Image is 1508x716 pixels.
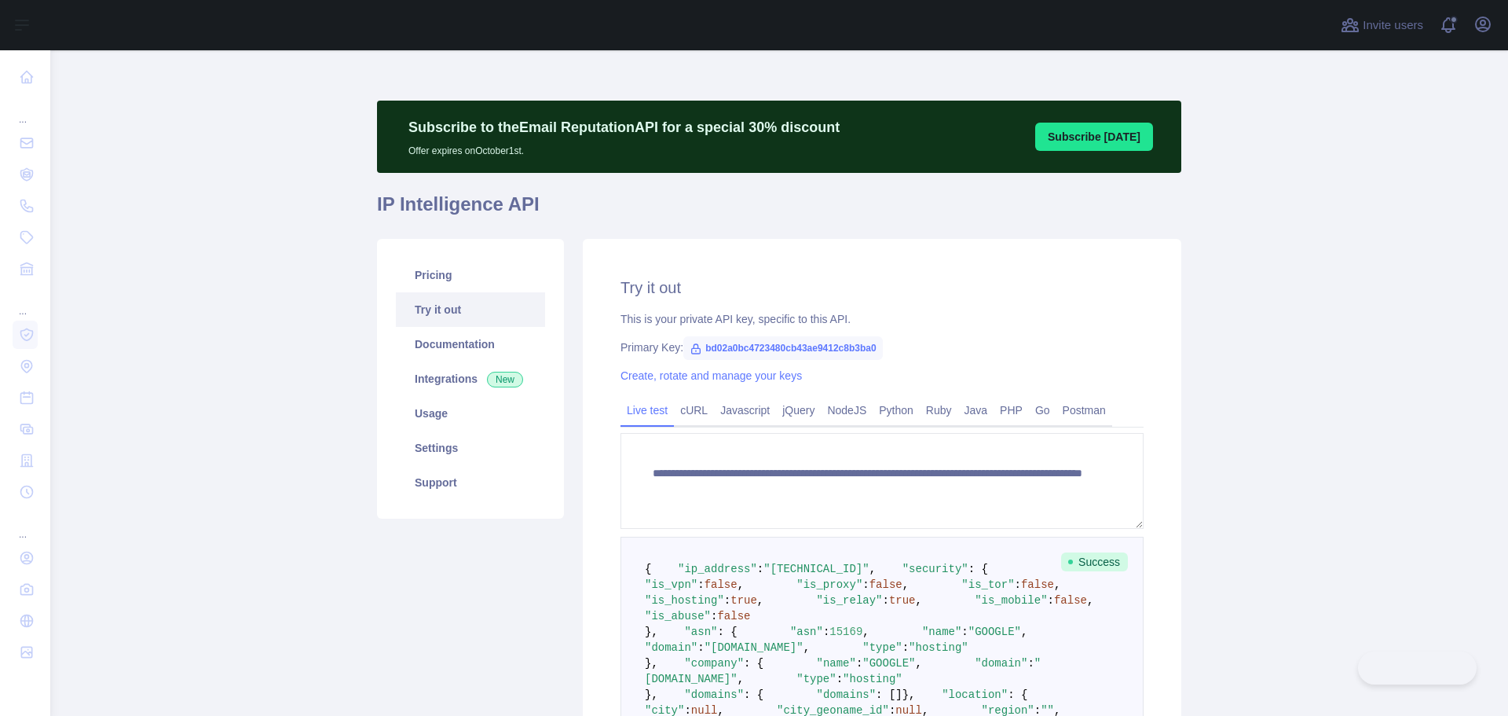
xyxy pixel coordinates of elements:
button: Subscribe [DATE] [1035,123,1153,151]
div: ... [13,286,38,318]
span: "type" [862,641,902,654]
span: : [697,578,704,591]
span: "[DOMAIN_NAME]" [705,641,803,654]
span: true [730,594,757,607]
a: Java [958,398,994,423]
span: "[TECHNICAL_ID]" [763,563,869,575]
a: Try it out [396,292,545,327]
a: NodeJS [821,398,873,423]
a: Documentation [396,327,545,362]
a: Pricing [396,258,545,292]
span: : [823,626,829,638]
span: , [738,673,744,685]
span: New [487,372,523,387]
span: , [902,578,909,591]
span: false [717,610,750,622]
span: }, [902,688,916,701]
div: This is your private API key, specific to this API. [620,311,1144,327]
span: : [902,641,909,654]
span: false [705,578,738,591]
h2: Try it out [620,277,1144,299]
span: "domains" [684,688,744,701]
a: Javascript [714,398,776,423]
span: : [862,578,869,591]
span: Invite users [1363,17,1423,35]
span: true [889,594,916,607]
span: "domain" [975,657,1027,670]
span: }, [645,688,658,701]
span: "is_abuse" [645,610,711,622]
span: "is_vpn" [645,578,697,591]
span: "name" [922,626,961,638]
span: "company" [684,657,744,670]
span: "name" [816,657,855,670]
span: "asn" [684,626,717,638]
span: "location" [942,688,1008,701]
span: { [645,563,651,575]
span: : [836,673,843,685]
span: "asn" [790,626,823,638]
iframe: Toggle Customer Support [1358,652,1477,685]
span: bd02a0bc4723480cb43ae9412c8b3ba0 [683,336,883,360]
span: : [1027,657,1034,670]
span: , [862,626,869,638]
span: , [916,594,922,607]
span: : [1048,594,1054,607]
span: "is_relay" [816,594,882,607]
span: : [724,594,730,607]
a: Integrations New [396,362,545,396]
a: Support [396,465,545,500]
span: "hosting" [843,673,902,685]
span: "ip_address" [678,563,757,575]
span: , [803,641,810,654]
span: "domains" [816,688,876,701]
div: ... [13,509,38,541]
span: false [869,578,902,591]
span: Success [1061,553,1128,571]
span: "security" [902,563,968,575]
a: Python [873,398,920,423]
a: cURL [674,398,714,423]
a: Create, rotate and manage your keys [620,369,802,382]
span: : [697,641,704,654]
span: "type" [796,673,836,685]
p: Offer expires on October 1st. [408,138,840,157]
span: , [757,594,763,607]
span: : { [968,563,988,575]
span: "is_tor" [961,578,1014,591]
span: "is_proxy" [796,578,862,591]
span: , [1054,578,1060,591]
span: : [] [876,688,902,701]
span: , [916,657,922,670]
span: }, [645,626,658,638]
span: : [711,610,717,622]
span: false [1021,578,1054,591]
span: "GOOGLE" [968,626,1021,638]
a: Live test [620,398,674,423]
div: Primary Key: [620,340,1144,355]
span: 15169 [829,626,862,638]
h1: IP Intelligence API [377,192,1181,229]
a: jQuery [776,398,821,423]
span: "domain" [645,641,697,654]
span: : { [744,688,763,701]
span: : { [717,626,737,638]
span: , [869,563,876,575]
span: , [1021,626,1027,638]
span: : [1015,578,1021,591]
a: Postman [1056,398,1112,423]
a: Ruby [920,398,958,423]
div: ... [13,94,38,126]
p: Subscribe to the Email Reputation API for a special 30 % discount [408,116,840,138]
span: : [961,626,968,638]
span: , [1087,594,1093,607]
span: , [738,578,744,591]
a: PHP [994,398,1029,423]
a: Usage [396,396,545,431]
span: false [1054,594,1087,607]
a: Settings [396,431,545,465]
span: : [757,563,763,575]
span: }, [645,657,658,670]
span: "is_mobile" [975,594,1047,607]
a: Go [1029,398,1056,423]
